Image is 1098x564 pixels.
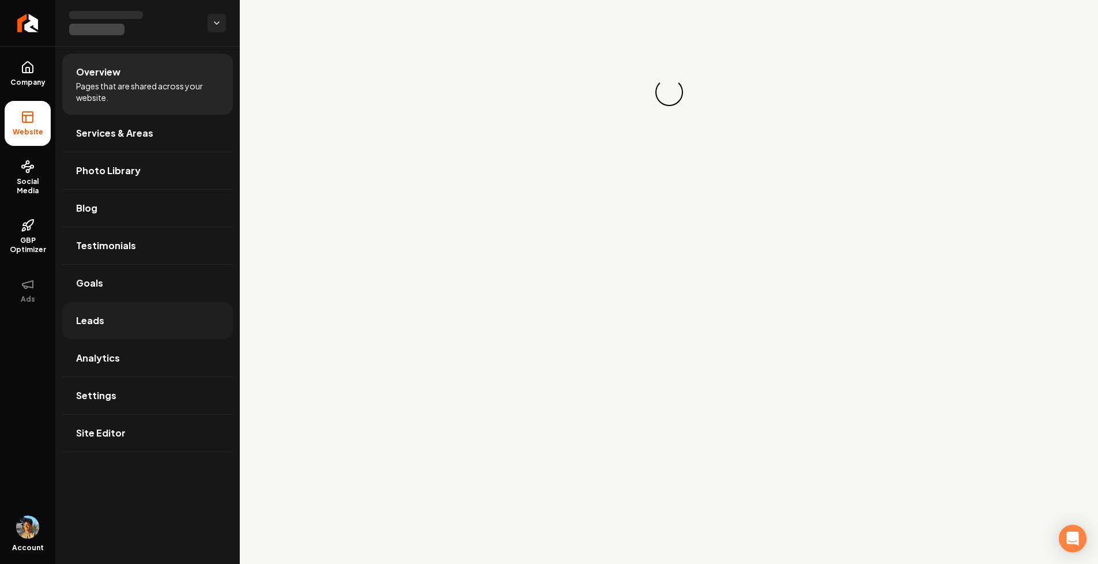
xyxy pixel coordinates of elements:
[5,236,51,254] span: GBP Optimizer
[76,426,126,440] span: Site Editor
[16,295,40,304] span: Ads
[62,377,233,414] a: Settings
[76,164,141,178] span: Photo Library
[5,268,51,313] button: Ads
[76,126,153,140] span: Services & Areas
[62,415,233,452] a: Site Editor
[6,78,50,87] span: Company
[62,115,233,152] a: Services & Areas
[76,314,104,328] span: Leads
[5,177,51,195] span: Social Media
[62,190,233,227] a: Blog
[62,152,233,189] a: Photo Library
[654,77,684,108] div: Loading
[76,65,120,79] span: Overview
[62,340,233,377] a: Analytics
[17,14,39,32] img: Rebolt Logo
[8,127,48,137] span: Website
[1059,525,1086,552] div: Open Intercom Messenger
[62,265,233,302] a: Goals
[76,389,116,403] span: Settings
[12,543,44,552] span: Account
[76,351,120,365] span: Analytics
[62,302,233,339] a: Leads
[76,80,219,103] span: Pages that are shared across your website.
[16,516,39,539] button: Open user button
[5,51,51,96] a: Company
[62,227,233,264] a: Testimonials
[5,151,51,205] a: Social Media
[16,516,39,539] img: Aditya Nair
[5,209,51,264] a: GBP Optimizer
[76,239,136,253] span: Testimonials
[76,201,97,215] span: Blog
[76,276,103,290] span: Goals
